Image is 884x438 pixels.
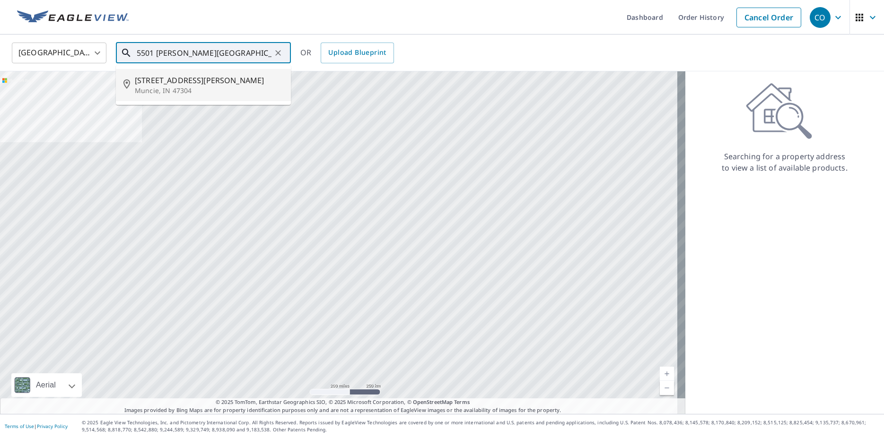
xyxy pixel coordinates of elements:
[413,398,453,405] a: OpenStreetMap
[135,86,283,95] p: Muncie, IN 47304
[660,381,674,395] a: Current Level 5, Zoom Out
[5,423,34,429] a: Terms of Use
[11,373,82,397] div: Aerial
[37,423,68,429] a: Privacy Policy
[135,75,283,86] span: [STREET_ADDRESS][PERSON_NAME]
[328,47,386,59] span: Upload Blueprint
[82,419,879,433] p: © 2025 Eagle View Technologies, Inc. and Pictometry International Corp. All Rights Reserved. Repo...
[300,43,394,63] div: OR
[12,40,106,66] div: [GEOGRAPHIC_DATA]
[17,10,129,25] img: EV Logo
[271,46,285,60] button: Clear
[137,40,271,66] input: Search by address or latitude-longitude
[721,151,848,173] p: Searching for a property address to view a list of available products.
[216,398,470,406] span: © 2025 TomTom, Earthstar Geographics SIO, © 2025 Microsoft Corporation, ©
[736,8,801,27] a: Cancel Order
[5,423,68,429] p: |
[454,398,470,405] a: Terms
[810,7,831,28] div: CO
[33,373,59,397] div: Aerial
[321,43,394,63] a: Upload Blueprint
[660,367,674,381] a: Current Level 5, Zoom In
